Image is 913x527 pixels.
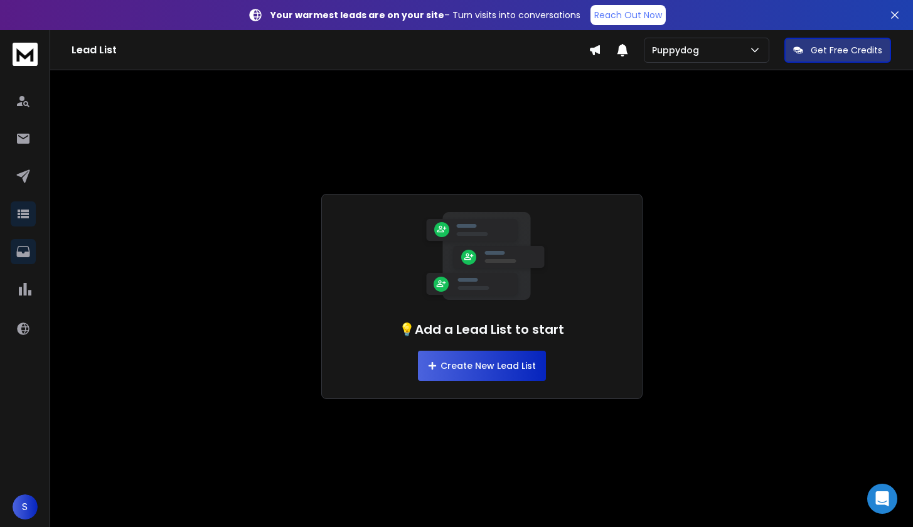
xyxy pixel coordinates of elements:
a: Reach Out Now [590,5,666,25]
p: Reach Out Now [594,9,662,21]
button: S [13,494,38,519]
button: Create New Lead List [418,351,546,381]
p: – Turn visits into conversations [270,9,580,21]
img: logo [13,43,38,66]
button: Get Free Credits [784,38,891,63]
p: Puppydog [652,44,704,56]
p: Get Free Credits [811,44,882,56]
div: Open Intercom Messenger [867,484,897,514]
h1: 💡Add a Lead List to start [399,321,564,338]
strong: Your warmest leads are on your site [270,9,444,21]
h1: Lead List [72,43,589,58]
